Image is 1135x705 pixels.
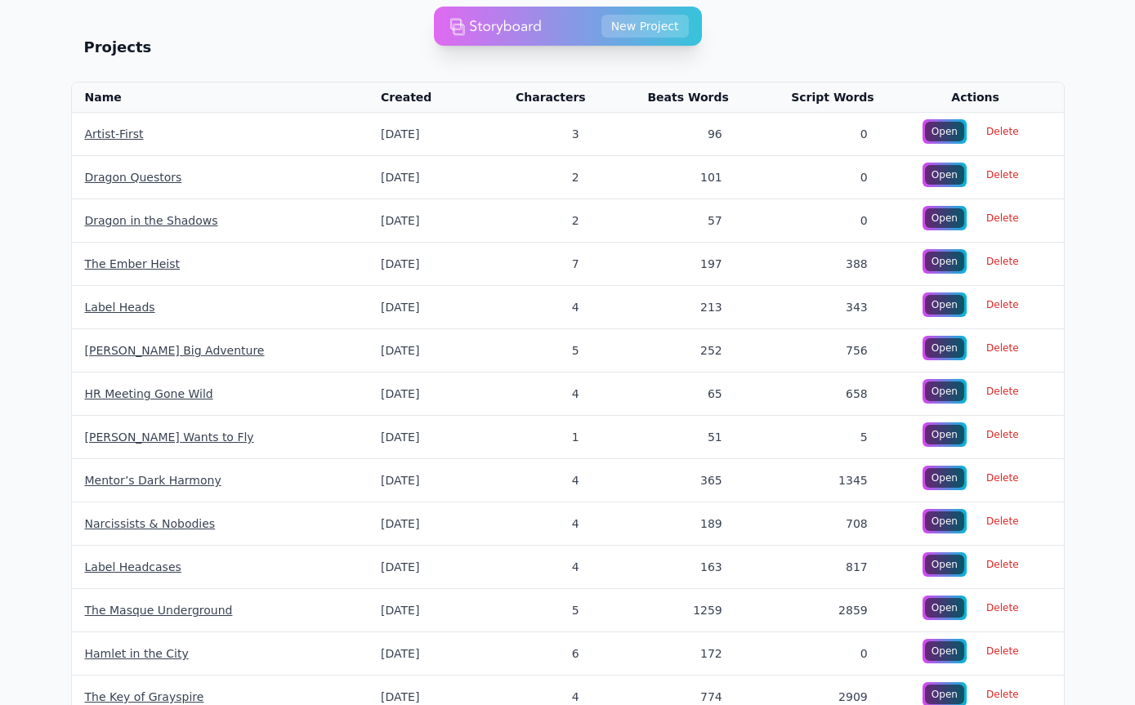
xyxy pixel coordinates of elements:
td: 213 [599,286,742,329]
div: Open [925,641,964,661]
div: Open [925,165,964,185]
a: Open [923,249,967,274]
td: 4 [471,286,599,329]
td: 51 [599,416,742,459]
span: Delete [976,163,1028,186]
td: 197 [599,243,742,286]
td: [DATE] [368,199,471,243]
a: Artist-First [85,127,144,141]
td: 163 [599,546,742,589]
span: Delete [976,640,1028,663]
td: [DATE] [368,156,471,199]
td: [DATE] [368,546,471,589]
td: 2859 [742,589,887,632]
span: Delete [976,423,1028,446]
td: 365 [599,459,742,502]
a: Open [923,206,967,230]
a: Open [923,119,967,144]
td: 57 [599,199,742,243]
td: [DATE] [368,329,471,373]
th: Name [72,83,369,113]
td: 5 [742,416,887,459]
a: Label Heads [85,301,155,314]
td: [DATE] [368,373,471,416]
td: [DATE] [368,632,471,676]
div: Open [925,685,964,704]
td: 658 [742,373,887,416]
div: Open [925,122,964,141]
a: Open [923,552,967,577]
th: Actions [887,83,1064,113]
a: Open [923,336,967,360]
span: Delete [976,120,1028,143]
a: Open [923,466,967,490]
td: 65 [599,373,742,416]
button: New Project [601,15,689,38]
th: Characters [471,83,599,113]
div: Open [925,425,964,444]
td: [DATE] [368,113,471,156]
td: 4 [471,373,599,416]
td: 1259 [599,589,742,632]
span: Delete [976,207,1028,230]
td: 7 [471,243,599,286]
a: [PERSON_NAME] Big Adventure [85,344,265,357]
img: storyboard [449,10,541,42]
a: Open [923,639,967,663]
div: Open [925,208,964,228]
a: Label Headcases [85,560,181,573]
td: 0 [742,113,887,156]
a: Dragon Questors [85,171,182,184]
a: Hamlet in the City [85,647,189,660]
td: 172 [599,632,742,676]
span: Delete [976,250,1028,273]
a: Mentor’s Dark Harmony [85,474,221,487]
th: Beats Words [599,83,742,113]
td: 1345 [742,459,887,502]
td: [DATE] [368,416,471,459]
td: 3 [471,113,599,156]
td: 708 [742,502,887,546]
div: Open [925,555,964,574]
td: [DATE] [368,502,471,546]
td: 2 [471,199,599,243]
td: 756 [742,329,887,373]
span: Delete [976,510,1028,533]
a: The Key of Grayspire [85,690,204,703]
a: Open [923,422,967,447]
td: 388 [742,243,887,286]
td: 5 [471,589,599,632]
div: Open [925,295,964,315]
a: Open [923,292,967,317]
td: 1 [471,416,599,459]
td: 343 [742,286,887,329]
td: 189 [599,502,742,546]
td: 252 [599,329,742,373]
div: Open [925,252,964,271]
span: Delete [976,553,1028,576]
a: The Ember Heist [85,257,181,270]
td: 0 [742,632,887,676]
td: 817 [742,546,887,589]
a: Open [923,379,967,404]
td: 0 [742,199,887,243]
th: Script Words [742,83,887,113]
div: Open [925,382,964,401]
td: 96 [599,113,742,156]
td: 5 [471,329,599,373]
td: [DATE] [368,589,471,632]
div: Open [925,338,964,358]
a: Narcissists & Nobodies [85,517,216,530]
th: Created [368,83,471,113]
a: Open [923,163,967,187]
a: HR Meeting Gone Wild [85,387,213,400]
td: [DATE] [368,459,471,502]
td: 101 [599,156,742,199]
td: [DATE] [368,286,471,329]
td: 4 [471,546,599,589]
a: Open [923,596,967,620]
a: The Masque Underground [85,604,233,617]
span: Delete [976,466,1028,489]
td: 2 [471,156,599,199]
